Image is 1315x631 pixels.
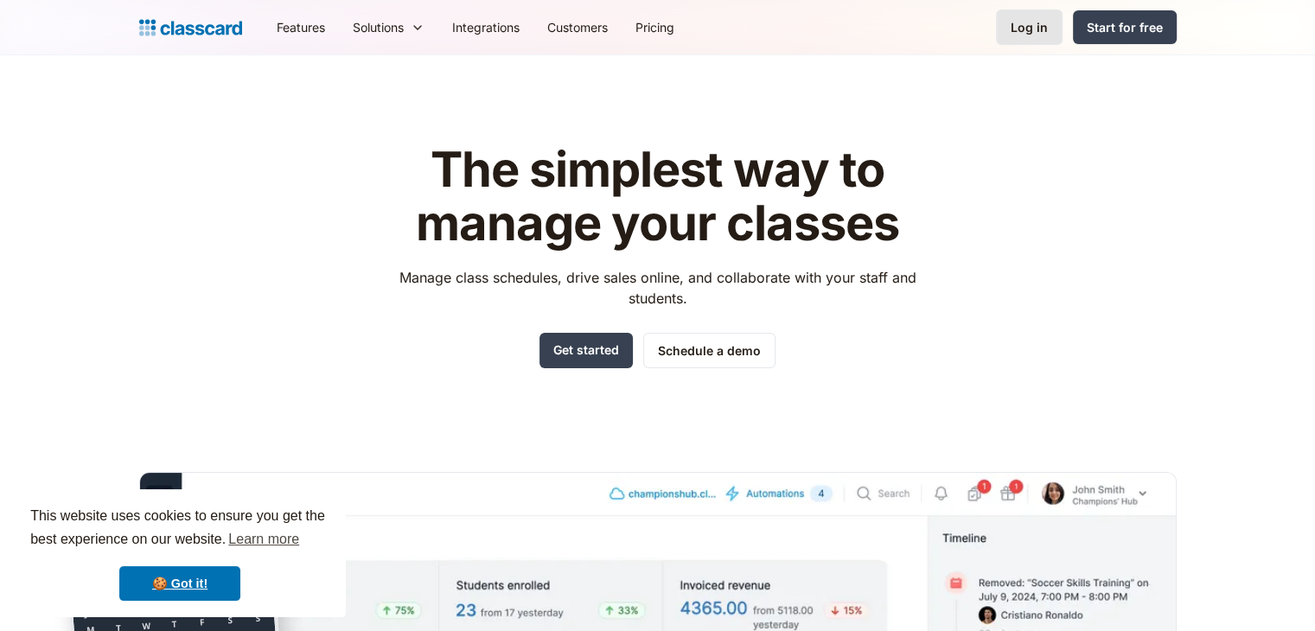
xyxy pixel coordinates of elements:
[14,489,346,617] div: cookieconsent
[263,8,339,47] a: Features
[383,143,932,250] h1: The simplest way to manage your classes
[533,8,622,47] a: Customers
[353,18,404,36] div: Solutions
[383,267,932,309] p: Manage class schedules, drive sales online, and collaborate with your staff and students.
[622,8,688,47] a: Pricing
[643,333,776,368] a: Schedule a demo
[1073,10,1177,44] a: Start for free
[996,10,1063,45] a: Log in
[119,566,240,601] a: dismiss cookie message
[438,8,533,47] a: Integrations
[139,16,242,40] a: home
[226,526,302,552] a: learn more about cookies
[539,333,633,368] a: Get started
[30,506,329,552] span: This website uses cookies to ensure you get the best experience on our website.
[1087,18,1163,36] div: Start for free
[1011,18,1048,36] div: Log in
[339,8,438,47] div: Solutions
